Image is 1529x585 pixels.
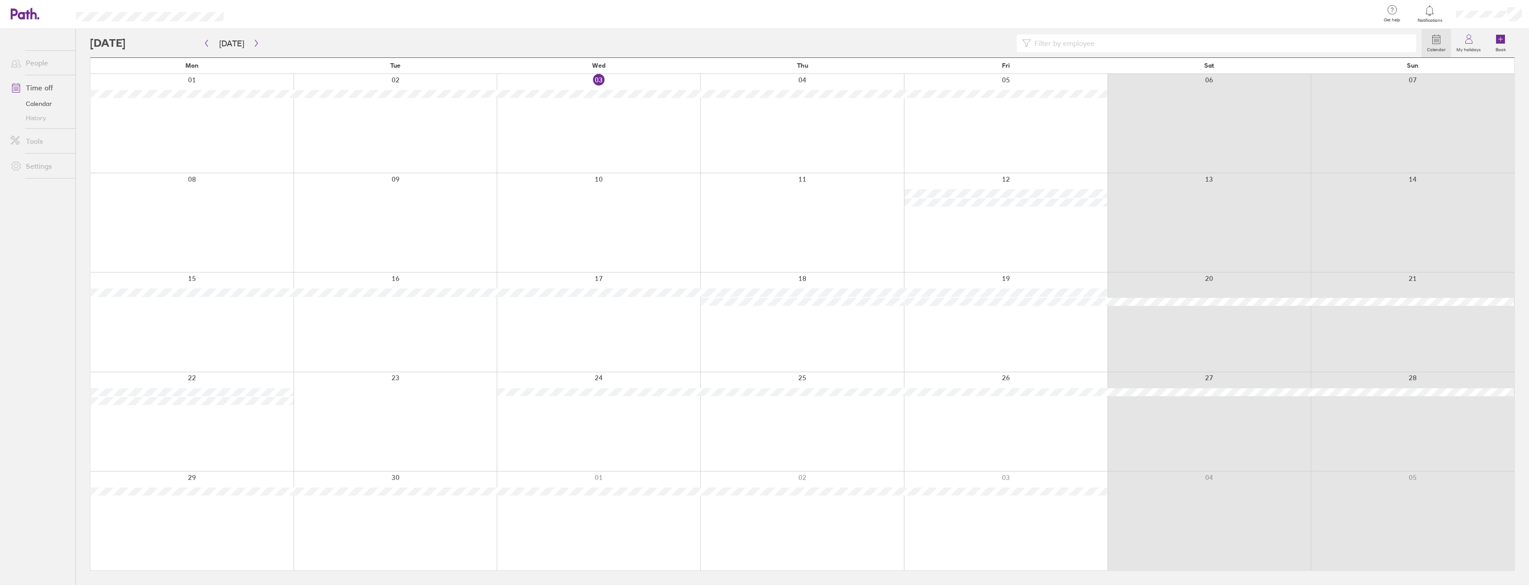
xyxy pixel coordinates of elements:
span: Notifications [1415,18,1444,23]
a: Book [1486,29,1515,57]
span: Get help [1378,17,1406,23]
a: Calendar [1422,29,1451,57]
label: My holidays [1451,45,1486,53]
a: Tools [4,132,75,150]
span: Wed [592,62,605,69]
a: Time off [4,79,75,97]
label: Book [1490,45,1511,53]
span: Sun [1407,62,1419,69]
a: Settings [4,157,75,175]
span: Sat [1204,62,1214,69]
a: My holidays [1451,29,1486,57]
a: Calendar [4,97,75,111]
span: Tue [390,62,401,69]
label: Calendar [1422,45,1451,53]
span: Thu [797,62,808,69]
span: Mon [185,62,199,69]
span: Fri [1002,62,1010,69]
a: History [4,111,75,125]
a: People [4,54,75,72]
input: Filter by employee [1031,35,1411,52]
a: Notifications [1415,4,1444,23]
button: [DATE] [212,36,251,51]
